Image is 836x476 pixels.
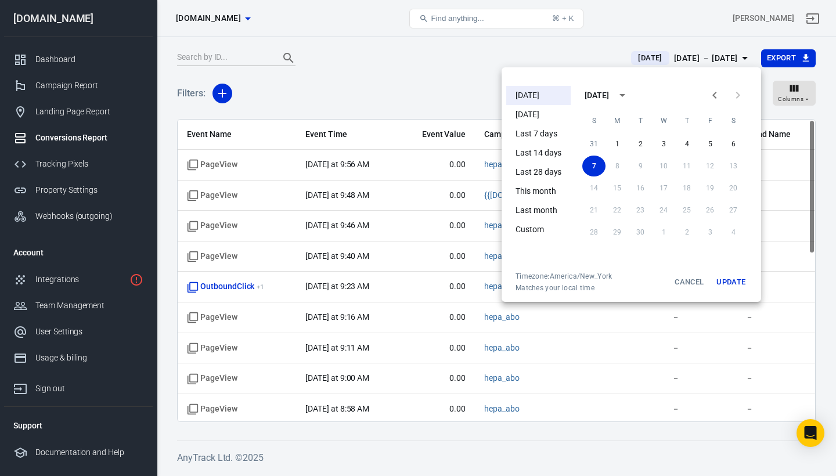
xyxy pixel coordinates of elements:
[506,86,571,105] li: [DATE]
[606,134,629,154] button: 1
[712,272,749,293] button: Update
[506,163,571,182] li: Last 28 days
[516,283,612,293] span: Matches your local time
[676,109,697,132] span: Thursday
[607,109,628,132] span: Monday
[629,134,652,154] button: 2
[675,134,698,154] button: 4
[722,134,745,154] button: 6
[698,134,722,154] button: 5
[583,109,604,132] span: Sunday
[582,156,606,176] button: 7
[585,89,609,102] div: [DATE]
[700,109,720,132] span: Friday
[797,419,824,447] div: Open Intercom Messenger
[630,109,651,132] span: Tuesday
[653,109,674,132] span: Wednesday
[506,105,571,124] li: [DATE]
[652,134,675,154] button: 3
[506,182,571,201] li: This month
[506,124,571,143] li: Last 7 days
[506,201,571,220] li: Last month
[516,272,612,281] div: Timezone: America/New_York
[723,109,744,132] span: Saturday
[506,143,571,163] li: Last 14 days
[703,84,726,107] button: Previous month
[612,85,632,105] button: calendar view is open, switch to year view
[671,272,708,293] button: Cancel
[582,134,606,154] button: 31
[506,220,571,239] li: Custom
